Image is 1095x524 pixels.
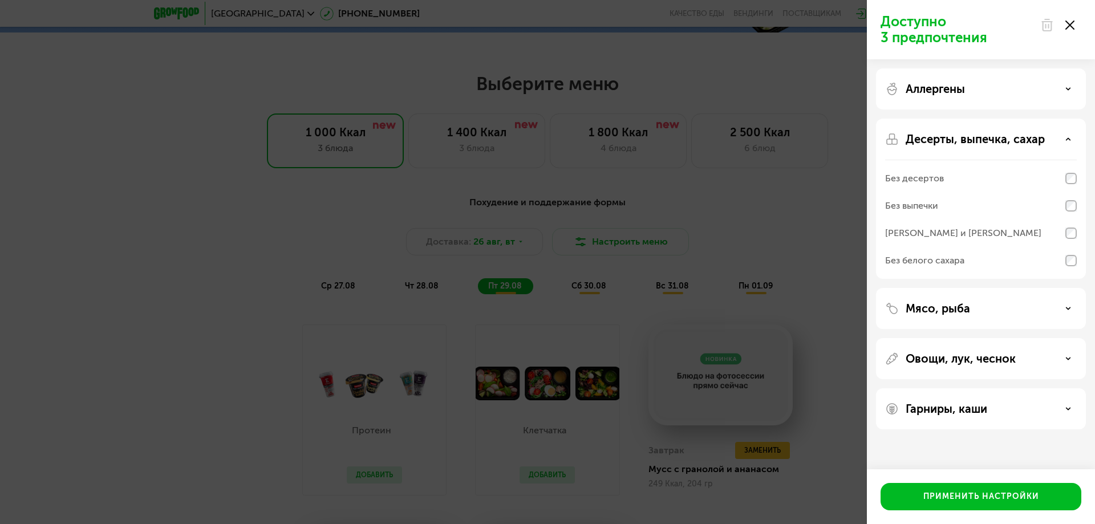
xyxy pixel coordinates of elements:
[906,82,965,96] p: Аллергены
[906,302,970,315] p: Мясо, рыба
[906,352,1016,365] p: Овощи, лук, чеснок
[906,402,987,416] p: Гарниры, каши
[906,132,1045,146] p: Десерты, выпечка, сахар
[885,226,1041,240] div: [PERSON_NAME] и [PERSON_NAME]
[885,199,938,213] div: Без выпечки
[923,491,1039,502] div: Применить настройки
[885,172,944,185] div: Без десертов
[881,483,1081,510] button: Применить настройки
[881,14,1033,46] p: Доступно 3 предпочтения
[885,254,964,267] div: Без белого сахара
